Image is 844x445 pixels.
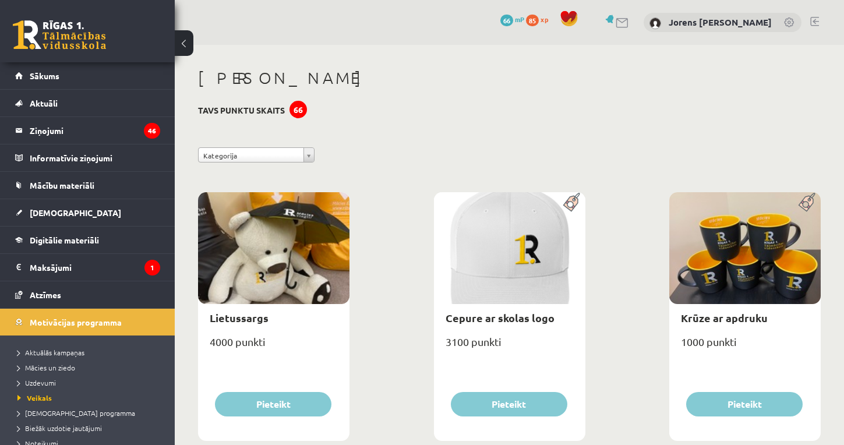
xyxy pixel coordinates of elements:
span: Kategorija [203,148,299,163]
div: 1000 punkti [669,332,821,361]
legend: Informatīvie ziņojumi [30,144,160,171]
i: 1 [144,260,160,276]
span: 85 [526,15,539,26]
legend: Ziņojumi [30,117,160,144]
a: Cepure ar skolas logo [446,311,555,324]
span: [DEMOGRAPHIC_DATA] programma [17,408,135,418]
a: [DEMOGRAPHIC_DATA] programma [17,408,163,418]
img: Populāra prece [559,192,585,212]
a: Sākums [15,62,160,89]
span: Uzdevumi [17,378,56,387]
span: Mācību materiāli [30,180,94,190]
i: 46 [144,123,160,139]
a: 66 mP [500,15,524,24]
span: 66 [500,15,513,26]
a: Ziņojumi46 [15,117,160,144]
a: Atzīmes [15,281,160,308]
span: Atzīmes [30,289,61,300]
a: Krūze ar apdruku [681,311,768,324]
span: [DEMOGRAPHIC_DATA] [30,207,121,218]
legend: Maksājumi [30,254,160,281]
a: Mācību materiāli [15,172,160,199]
div: 3100 punkti [434,332,585,361]
a: Digitālie materiāli [15,227,160,253]
a: Motivācijas programma [15,309,160,335]
a: Kategorija [198,147,315,163]
h3: Tavs punktu skaits [198,105,285,115]
a: Uzdevumi [17,377,163,388]
a: Aktuālās kampaņas [17,347,163,358]
button: Pieteikt [451,392,567,416]
a: [DEMOGRAPHIC_DATA] [15,199,160,226]
span: Mācies un ziedo [17,363,75,372]
a: Aktuāli [15,90,160,116]
span: xp [541,15,548,24]
button: Pieteikt [215,392,331,416]
div: 66 [289,101,307,118]
span: Digitālie materiāli [30,235,99,245]
span: Aktuāli [30,98,58,108]
span: Aktuālās kampaņas [17,348,84,357]
div: 4000 punkti [198,332,349,361]
a: Informatīvie ziņojumi [15,144,160,171]
button: Pieteikt [686,392,803,416]
a: Veikals [17,393,163,403]
span: mP [515,15,524,24]
span: Motivācijas programma [30,317,122,327]
h1: [PERSON_NAME] [198,68,821,88]
a: Biežāk uzdotie jautājumi [17,423,163,433]
a: Rīgas 1. Tālmācības vidusskola [13,20,106,50]
img: Populāra prece [794,192,821,212]
span: Biežāk uzdotie jautājumi [17,423,102,433]
span: Veikals [17,393,52,402]
a: Mācies un ziedo [17,362,163,373]
a: 85 xp [526,15,554,24]
a: Lietussargs [210,311,269,324]
a: Maksājumi1 [15,254,160,281]
a: Jorens [PERSON_NAME] [669,16,772,28]
img: Jorens Renarts Kuļijevs [649,17,661,29]
span: Sākums [30,70,59,81]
